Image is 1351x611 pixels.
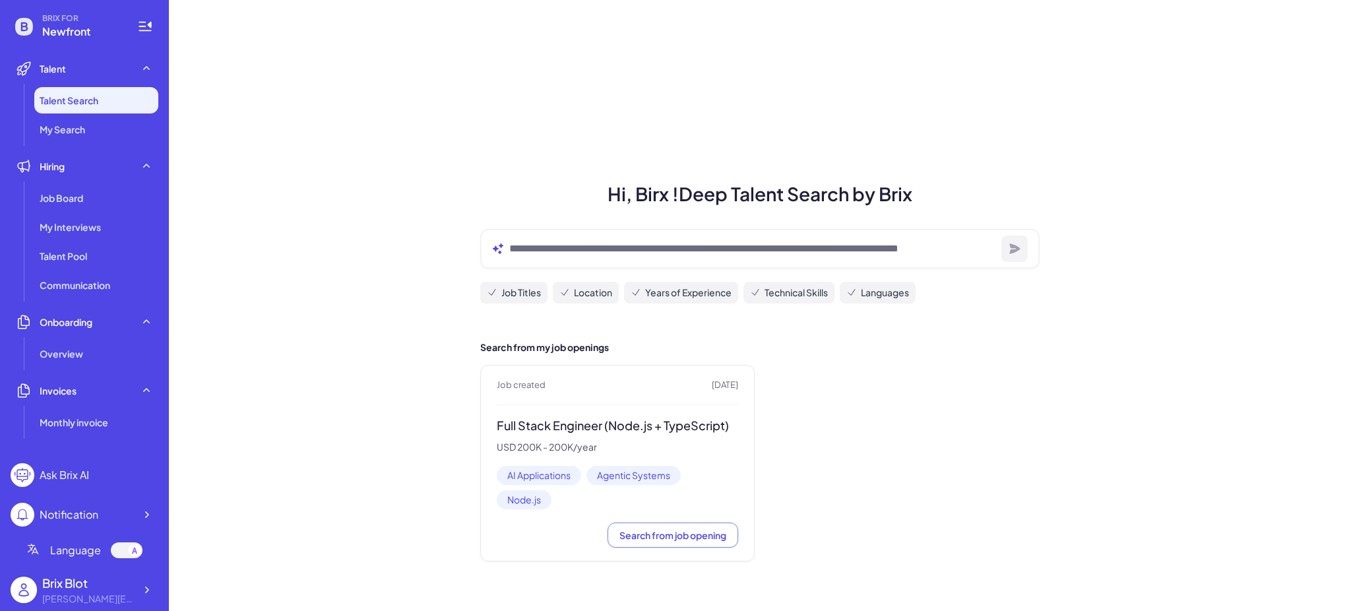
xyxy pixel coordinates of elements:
span: My Interviews [40,220,101,234]
span: AI Applications [497,466,581,485]
span: Node.js [497,490,551,509]
div: Brix Blot [42,574,135,592]
div: Ask Brix AI [40,467,89,483]
span: Newfront [42,24,121,40]
button: Search from job opening [608,523,738,548]
img: user_logo.png [11,577,37,603]
span: Years of Experience [645,286,732,300]
span: Talent [40,62,66,75]
span: Agentic Systems [586,466,681,485]
span: Communication [40,278,110,292]
p: USD 200K - 200K/year [497,441,738,453]
div: Notification [40,507,98,523]
span: Talent Pool [40,249,87,263]
span: Talent Search [40,94,98,107]
span: Job Titles [501,286,541,300]
span: Languages [861,286,909,300]
span: Onboarding [40,315,92,329]
span: Job created [497,379,546,392]
span: My Search [40,123,85,136]
span: Language [50,542,101,558]
span: Search from job opening [619,529,726,541]
span: Location [574,286,612,300]
span: BRIX FOR [42,13,121,24]
span: Monthly invoice [40,416,108,429]
div: blake@joinbrix.com [42,592,135,606]
span: [DATE] [712,379,738,392]
span: Invoices [40,384,77,397]
span: Hiring [40,160,65,173]
span: Job Board [40,191,83,205]
h1: Hi, Birx ! Deep Talent Search by Brix [464,180,1055,208]
h3: Full Stack Engineer (Node.js + TypeScript) [497,418,738,434]
span: Overview [40,347,83,360]
span: Technical Skills [765,286,828,300]
h2: Search from my job openings [480,340,1040,354]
